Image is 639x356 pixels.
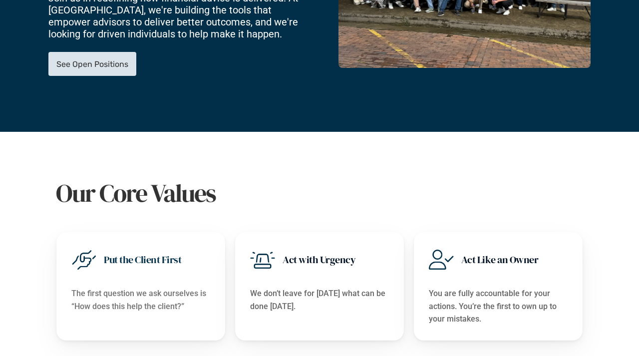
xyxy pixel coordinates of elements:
a: See Open Positions [48,52,136,76]
h3: Put the Client First [104,253,181,267]
p: You are fully accountable for your actions. You’re the first to own up to your mistakes. [429,287,568,326]
p: The first question we ask ourselves is “How does this help the client?” [71,287,210,313]
h3: Act with Urgency [283,253,355,267]
p: See Open Positions [56,59,128,69]
h1: Our Core Values [56,178,583,208]
h3: Act Like an Owner [461,253,539,267]
p: We don’t leave for [DATE] what can be done [DATE]. [250,287,389,313]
